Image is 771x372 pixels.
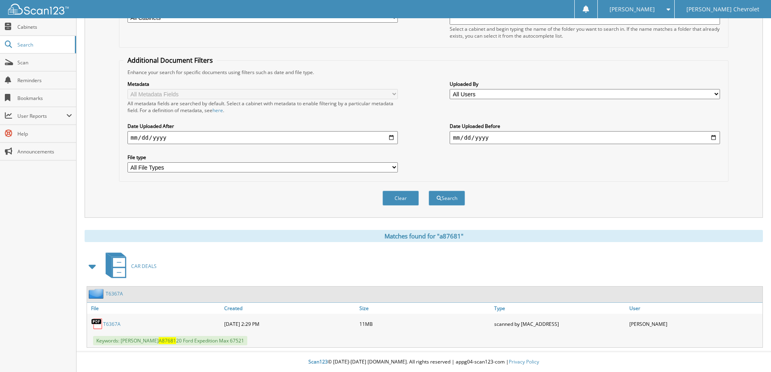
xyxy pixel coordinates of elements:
[429,191,465,206] button: Search
[357,303,493,314] a: Size
[731,333,771,372] iframe: Chat Widget
[450,81,720,87] label: Uploaded By
[127,154,398,161] label: File type
[127,123,398,130] label: Date Uploaded After
[85,230,763,242] div: Matches found for "a87681"
[17,59,72,66] span: Scan
[17,95,72,102] span: Bookmarks
[91,318,103,330] img: PDF.png
[159,337,176,344] span: A87681
[222,316,357,332] div: [DATE] 2:29 PM
[127,100,398,114] div: All metadata fields are searched by default. Select a cabinet with metadata to enable filtering b...
[450,123,720,130] label: Date Uploaded Before
[357,316,493,332] div: 11MB
[610,7,655,12] span: [PERSON_NAME]
[89,289,106,299] img: folder2.png
[492,303,627,314] a: Type
[212,107,223,114] a: here
[382,191,419,206] button: Clear
[627,316,763,332] div: [PERSON_NAME]
[131,263,157,270] span: CAR DEALS
[76,352,771,372] div: © [DATE]-[DATE] [DOMAIN_NAME]. All rights reserved | appg04-scan123-com |
[509,358,539,365] a: Privacy Policy
[17,148,72,155] span: Announcements
[492,316,627,332] div: scanned by [MAC_ADDRESS]
[17,130,72,137] span: Help
[106,290,123,297] a: T6367A
[627,303,763,314] a: User
[17,23,72,30] span: Cabinets
[222,303,357,314] a: Created
[127,81,398,87] label: Metadata
[17,113,66,119] span: User Reports
[17,77,72,84] span: Reminders
[17,41,71,48] span: Search
[123,69,724,76] div: Enhance your search for specific documents using filters such as date and file type.
[127,131,398,144] input: start
[123,56,217,65] legend: Additional Document Filters
[686,7,759,12] span: [PERSON_NAME] Chevrolet
[101,250,157,282] a: CAR DEALS
[450,26,720,39] div: Select a cabinet and begin typing the name of the folder you want to search in. If the name match...
[308,358,328,365] span: Scan123
[87,303,222,314] a: File
[93,336,247,345] span: Keywords: [PERSON_NAME] 20 Ford Expedition Max 67521
[450,131,720,144] input: end
[8,4,69,15] img: scan123-logo-white.svg
[103,321,121,327] a: T6367A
